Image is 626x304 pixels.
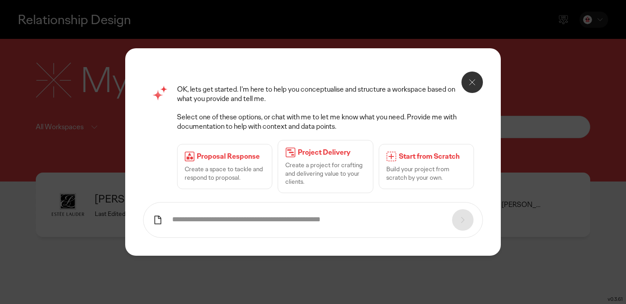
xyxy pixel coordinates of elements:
[185,165,265,181] p: Create a space to tackle and respond to proposal.
[177,113,474,131] p: Select one of these options, or chat with me to let me know what you need. Provide me with docume...
[399,152,466,161] p: Start from Scratch
[386,165,466,181] p: Build your project from scratch by your own.
[285,161,365,186] p: Create a project for crafting and delivering value to your clients.
[177,85,474,104] p: OK, lets get started. I’m here to help you conceptualise and structure a workspace based on what ...
[298,148,365,157] p: Project Delivery
[197,152,265,161] p: Proposal Response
